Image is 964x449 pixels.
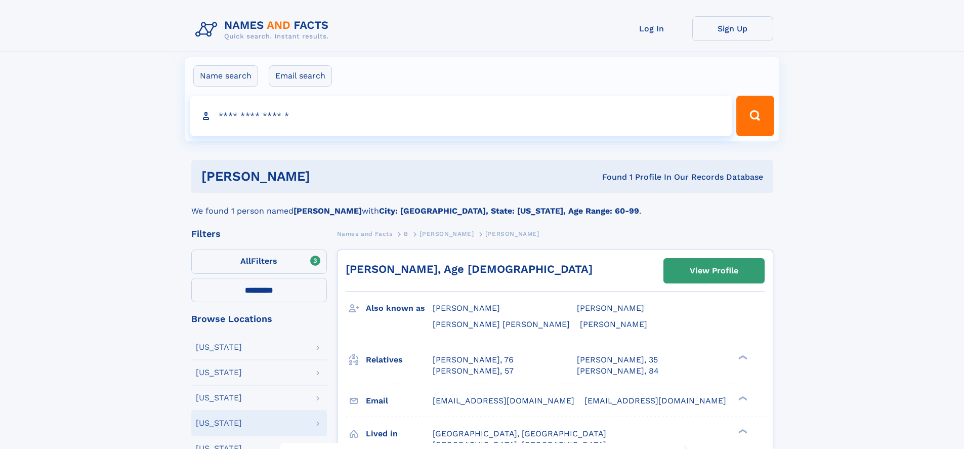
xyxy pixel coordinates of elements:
[191,250,327,274] label: Filters
[240,256,251,266] span: All
[433,354,514,365] a: [PERSON_NAME], 76
[196,343,242,351] div: [US_STATE]
[193,65,258,87] label: Name search
[366,300,433,317] h3: Also known as
[736,395,748,401] div: ❯
[456,172,763,183] div: Found 1 Profile In Our Records Database
[269,65,332,87] label: Email search
[692,16,773,41] a: Sign Up
[366,392,433,410] h3: Email
[690,259,738,282] div: View Profile
[404,227,408,240] a: B
[379,206,639,216] b: City: [GEOGRAPHIC_DATA], State: [US_STATE], Age Range: 60-99
[577,303,644,313] span: [PERSON_NAME]
[433,303,500,313] span: [PERSON_NAME]
[736,428,748,434] div: ❯
[577,365,659,377] a: [PERSON_NAME], 84
[337,227,393,240] a: Names and Facts
[346,263,593,275] a: [PERSON_NAME], Age [DEMOGRAPHIC_DATA]
[191,193,773,217] div: We found 1 person named with .
[577,354,658,365] a: [PERSON_NAME], 35
[196,419,242,427] div: [US_STATE]
[433,319,570,329] span: [PERSON_NAME] [PERSON_NAME]
[433,396,574,405] span: [EMAIL_ADDRESS][DOMAIN_NAME]
[201,170,456,183] h1: [PERSON_NAME]
[584,396,726,405] span: [EMAIL_ADDRESS][DOMAIN_NAME]
[404,230,408,237] span: B
[580,319,647,329] span: [PERSON_NAME]
[294,206,362,216] b: [PERSON_NAME]
[664,259,764,283] a: View Profile
[196,394,242,402] div: [US_STATE]
[736,96,774,136] button: Search Button
[611,16,692,41] a: Log In
[420,230,474,237] span: [PERSON_NAME]
[433,365,514,377] a: [PERSON_NAME], 57
[366,351,433,369] h3: Relatives
[190,96,732,136] input: search input
[420,227,474,240] a: [PERSON_NAME]
[191,229,327,238] div: Filters
[196,369,242,377] div: [US_STATE]
[191,314,327,323] div: Browse Locations
[366,425,433,442] h3: Lived in
[191,16,337,44] img: Logo Names and Facts
[433,429,606,438] span: [GEOGRAPHIC_DATA], [GEOGRAPHIC_DATA]
[736,354,748,360] div: ❯
[485,230,539,237] span: [PERSON_NAME]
